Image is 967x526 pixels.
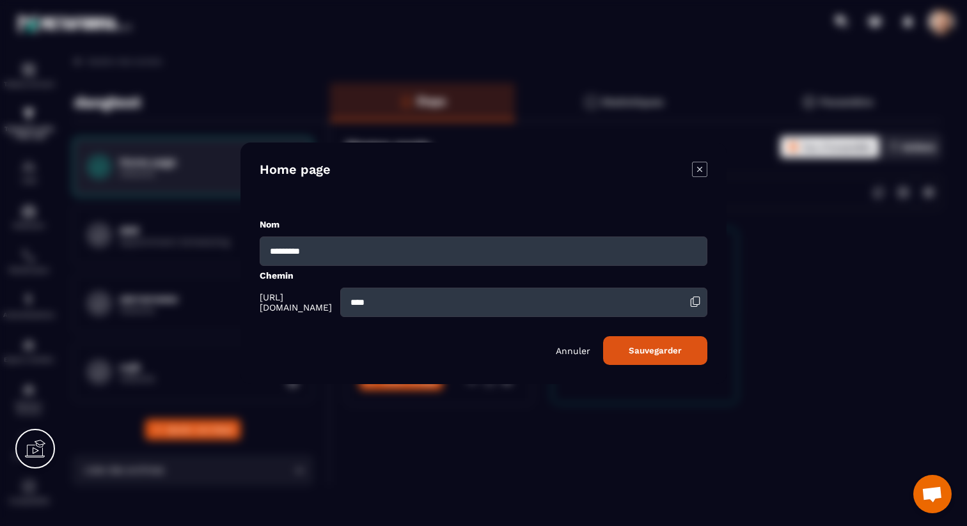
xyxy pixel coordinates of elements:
button: Sauvegarder [603,336,707,365]
span: [URL][DOMAIN_NAME] [260,292,337,313]
label: Nom [260,219,279,229]
a: Ouvrir le chat [913,475,952,513]
h4: Home page [260,162,331,180]
label: Chemin [260,270,294,281]
p: Annuler [556,345,590,355]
